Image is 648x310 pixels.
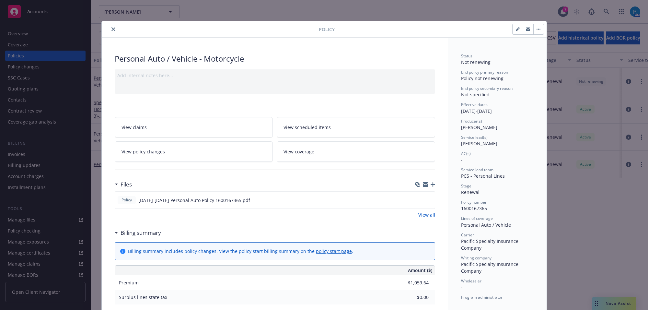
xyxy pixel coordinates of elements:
[115,229,161,237] div: Billing summary
[128,248,353,255] div: Billing summary includes policy changes. View the policy start billing summary on the .
[461,205,487,211] span: 1600167365
[138,197,250,204] span: [DATE]-[DATE] Personal Auto Policy 1600167365.pdf
[461,284,463,290] span: -
[319,26,335,33] span: Policy
[461,199,487,205] span: Policy number
[117,72,433,79] div: Add internal notes here...
[461,86,513,91] span: End policy secondary reason
[461,59,491,65] span: Not renewing
[121,124,147,131] span: View claims
[121,148,165,155] span: View policy changes
[316,248,352,254] a: policy start page
[461,102,488,107] span: Effective dates
[461,118,482,124] span: Producer(s)
[119,280,139,286] span: Premium
[461,183,471,189] span: Stage
[461,157,463,163] span: -
[390,278,433,288] input: 0.00
[390,292,433,302] input: 0.00
[120,197,133,203] span: Policy
[408,267,432,274] span: Amount ($)
[121,229,161,237] h3: Billing summary
[115,117,273,137] a: View claims
[277,117,435,137] a: View scheduled items
[461,135,488,140] span: Service lead(s)
[461,189,480,195] span: Renewal
[277,141,435,162] a: View coverage
[110,25,117,33] button: close
[119,294,167,300] span: Surplus lines state tax
[461,91,490,98] span: Not specified
[461,294,503,300] span: Program administrator
[416,197,421,204] button: download file
[461,232,474,238] span: Carrier
[115,180,132,189] div: Files
[461,300,463,306] span: -
[115,53,435,64] div: Personal Auto / Vehicle - Motorcycle
[461,238,520,251] span: Pacific Specialty Insurance Company
[121,180,132,189] h3: Files
[461,75,503,81] span: Policy not renewing
[461,53,472,59] span: Status
[461,102,534,114] div: [DATE] - [DATE]
[115,141,273,162] a: View policy changes
[461,124,497,130] span: [PERSON_NAME]
[283,124,331,131] span: View scheduled items
[283,148,314,155] span: View coverage
[461,221,534,228] div: Personal Auto / Vehicle
[418,211,435,218] a: View all
[461,69,508,75] span: End policy primary reason
[461,255,492,261] span: Writing company
[461,278,481,284] span: Wholesaler
[461,261,520,274] span: Pacific Specialty Insurance Company
[461,167,493,173] span: Service lead team
[461,151,471,156] span: AC(s)
[426,197,432,204] button: preview file
[461,216,493,221] span: Lines of coverage
[461,173,505,179] span: PCS - Personal Lines
[461,140,497,147] span: [PERSON_NAME]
